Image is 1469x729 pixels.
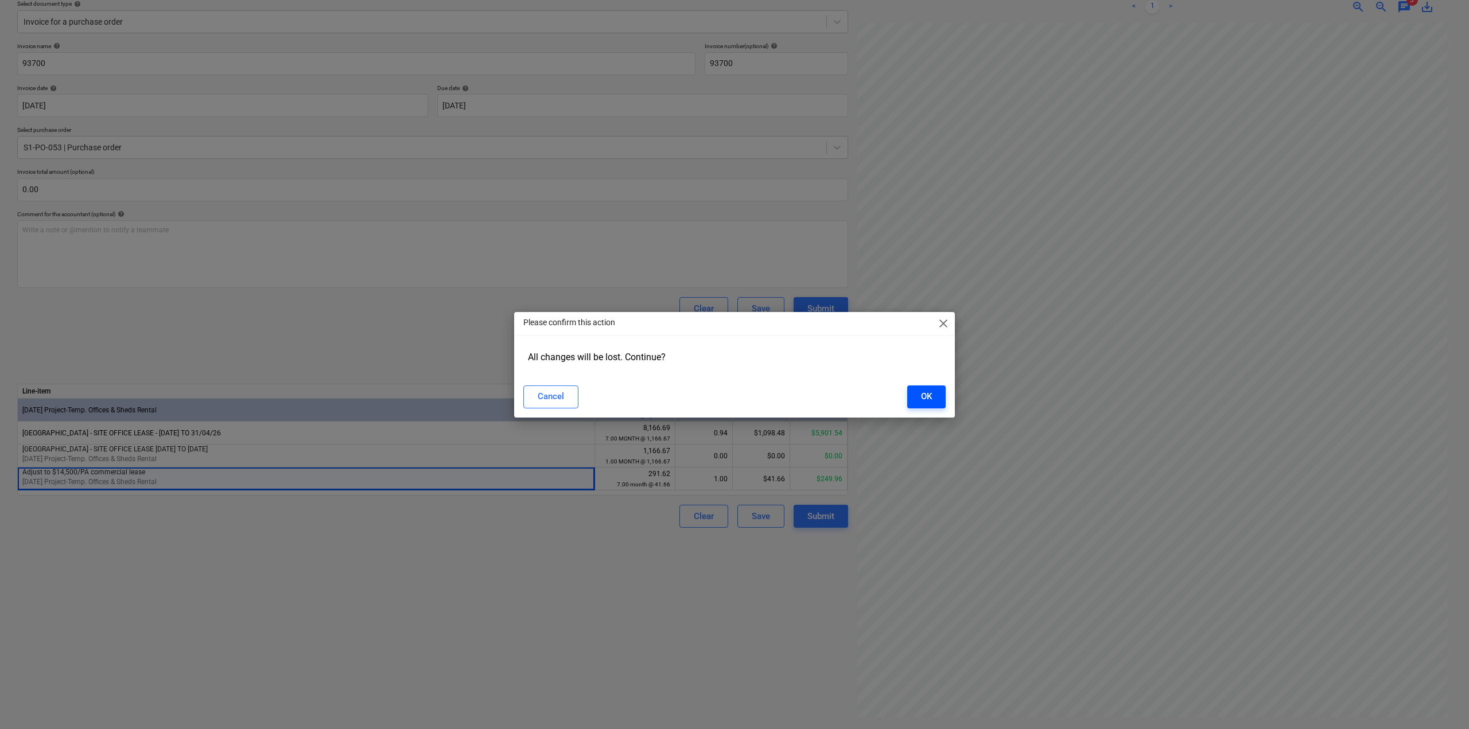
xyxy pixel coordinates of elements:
div: OK [921,389,932,404]
button: OK [907,385,946,408]
span: close [936,317,950,330]
button: Cancel [523,385,578,408]
p: Please confirm this action [523,317,615,329]
iframe: Chat Widget [1412,674,1469,729]
div: All changes will be lost. Continue? [523,347,946,367]
div: Cancel [538,389,564,404]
